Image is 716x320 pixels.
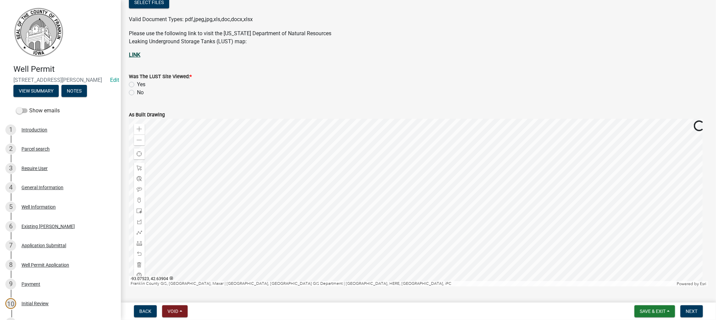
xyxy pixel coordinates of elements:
span: Back [139,309,151,314]
label: Show emails [16,107,60,115]
div: 6 [5,221,16,232]
span: Next [686,309,698,314]
div: 4 [5,182,16,193]
label: Yes [137,81,145,89]
div: 8 [5,260,16,270]
button: Save & Exit [634,305,675,317]
div: 5 [5,202,16,212]
a: Esri [700,281,706,286]
a: Edit [110,77,119,83]
div: 7 [5,240,16,251]
div: Well Information [21,205,56,209]
div: Payment [21,282,40,286]
div: Find my location [134,149,145,159]
a: LINK [129,52,140,58]
div: 9 [5,279,16,289]
span: [STREET_ADDRESS][PERSON_NAME] [13,77,107,83]
button: Back [134,305,157,317]
div: Zoom in [134,124,145,135]
label: As Built Drawing [129,113,165,117]
label: No [137,89,144,97]
div: 10 [5,298,16,309]
img: Franklin County, Iowa [13,7,64,57]
wm-modal-confirm: Notes [61,89,87,94]
div: Existing [PERSON_NAME] [21,224,75,229]
div: Powered by [675,281,708,286]
button: Void [162,305,188,317]
div: Zoom out [134,135,145,145]
div: Introduction [21,127,47,132]
span: Void [168,309,178,314]
p: Please use the following link to visit the [US_STATE] Department of Natural Resources Leaking Und... [129,30,708,46]
div: 3 [5,163,16,174]
wm-modal-confirm: Summary [13,89,59,94]
div: Well Permit Application [21,263,69,267]
div: General Information [21,185,63,190]
div: Franklin County GIS, [GEOGRAPHIC_DATA], Maxar | [GEOGRAPHIC_DATA], [GEOGRAPHIC_DATA] GIS Departme... [129,281,675,286]
div: 2 [5,144,16,154]
div: Parcel search [21,147,50,151]
wm-modal-confirm: Edit Application Number [110,77,119,83]
span: Valid Document Types: pdf,jpeg,jpg,xls,doc,docx,xlsx [129,16,253,22]
button: View Summary [13,85,59,97]
div: Application Submittal [21,243,66,248]
span: Save & Exit [640,309,666,314]
label: Was The LUST Site Viewed: [129,74,192,79]
h4: Well Permit [13,64,115,74]
button: Notes [61,85,87,97]
button: Next [680,305,703,317]
div: 1 [5,124,16,135]
div: Require User [21,166,48,171]
div: Initial Review [21,301,49,306]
